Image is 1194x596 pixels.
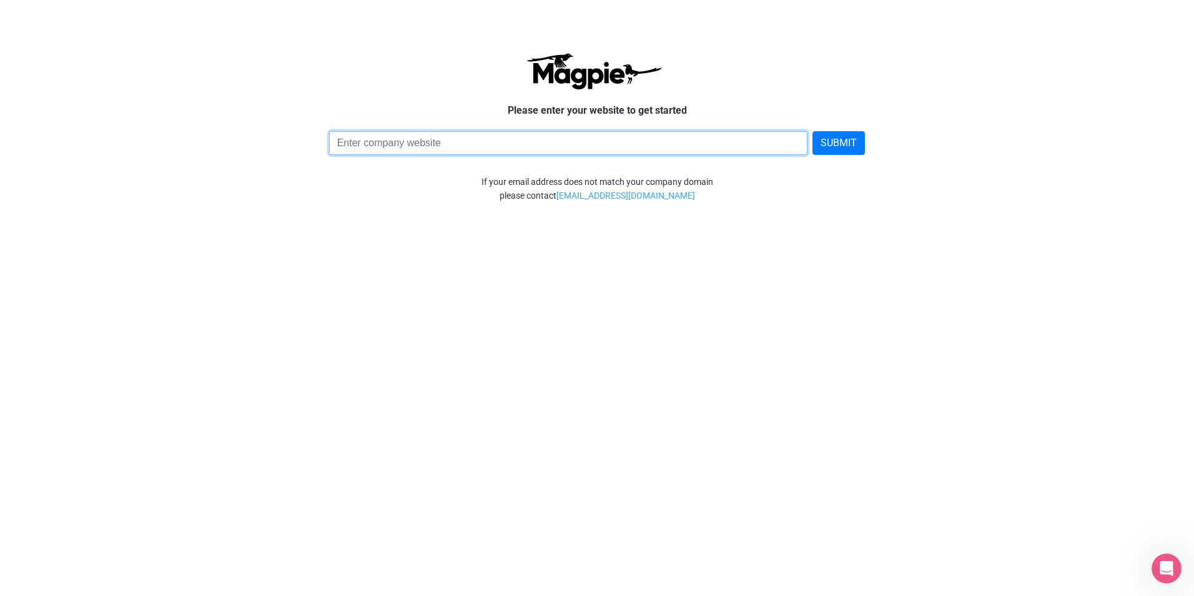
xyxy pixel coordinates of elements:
img: logo-ab69f6fb50320c5b225c76a69d11143b.png [523,52,664,90]
div: If your email address does not match your company domain [238,175,956,189]
button: SUBMIT [812,131,865,155]
p: Please enter your website to get started [247,102,947,119]
input: Enter company website [329,131,808,155]
iframe: Intercom live chat [1152,554,1182,584]
div: please contact [238,189,956,202]
a: [EMAIL_ADDRESS][DOMAIN_NAME] [556,189,695,202]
